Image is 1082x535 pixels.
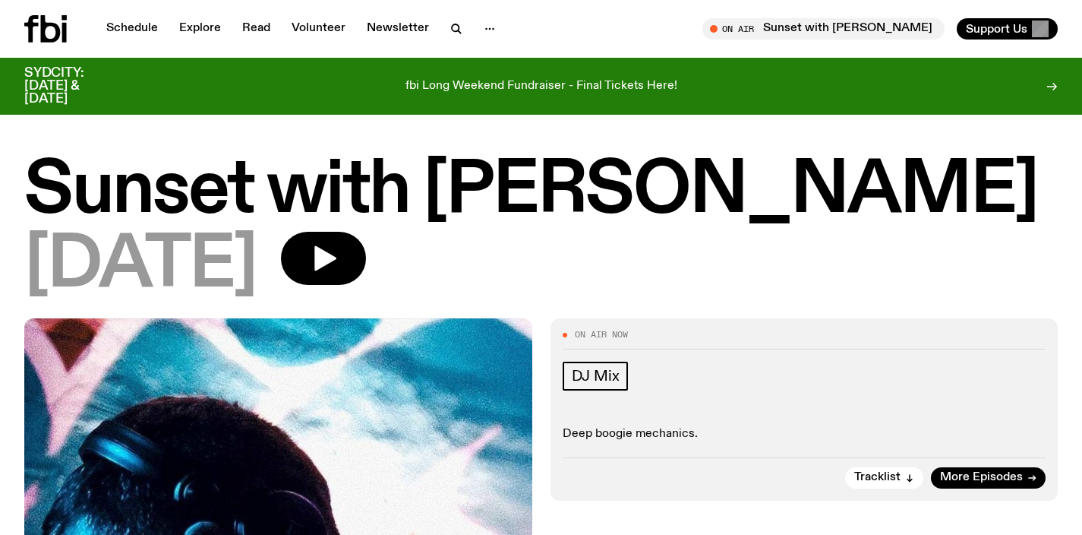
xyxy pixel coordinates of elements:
[405,80,677,93] p: fbi Long Weekend Fundraiser - Final Tickets Here!
[233,18,279,40] a: Read
[24,232,257,300] span: [DATE]
[282,18,355,40] a: Volunteer
[702,18,945,40] button: On AirSunset with [PERSON_NAME]
[170,18,230,40] a: Explore
[966,22,1027,36] span: Support Us
[97,18,167,40] a: Schedule
[845,467,923,489] button: Tracklist
[572,368,620,385] span: DJ Mix
[575,331,628,339] span: On Air Now
[957,18,1058,40] button: Support Us
[854,472,901,483] span: Tracklist
[563,362,629,391] a: DJ Mix
[24,67,121,106] h3: SYDCITY: [DATE] & [DATE]
[563,427,1046,442] p: Deep boogie mechanics.
[931,467,1046,489] a: More Episodes
[358,18,438,40] a: Newsletter
[24,157,1058,226] h1: Sunset with [PERSON_NAME]
[940,472,1023,483] span: More Episodes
